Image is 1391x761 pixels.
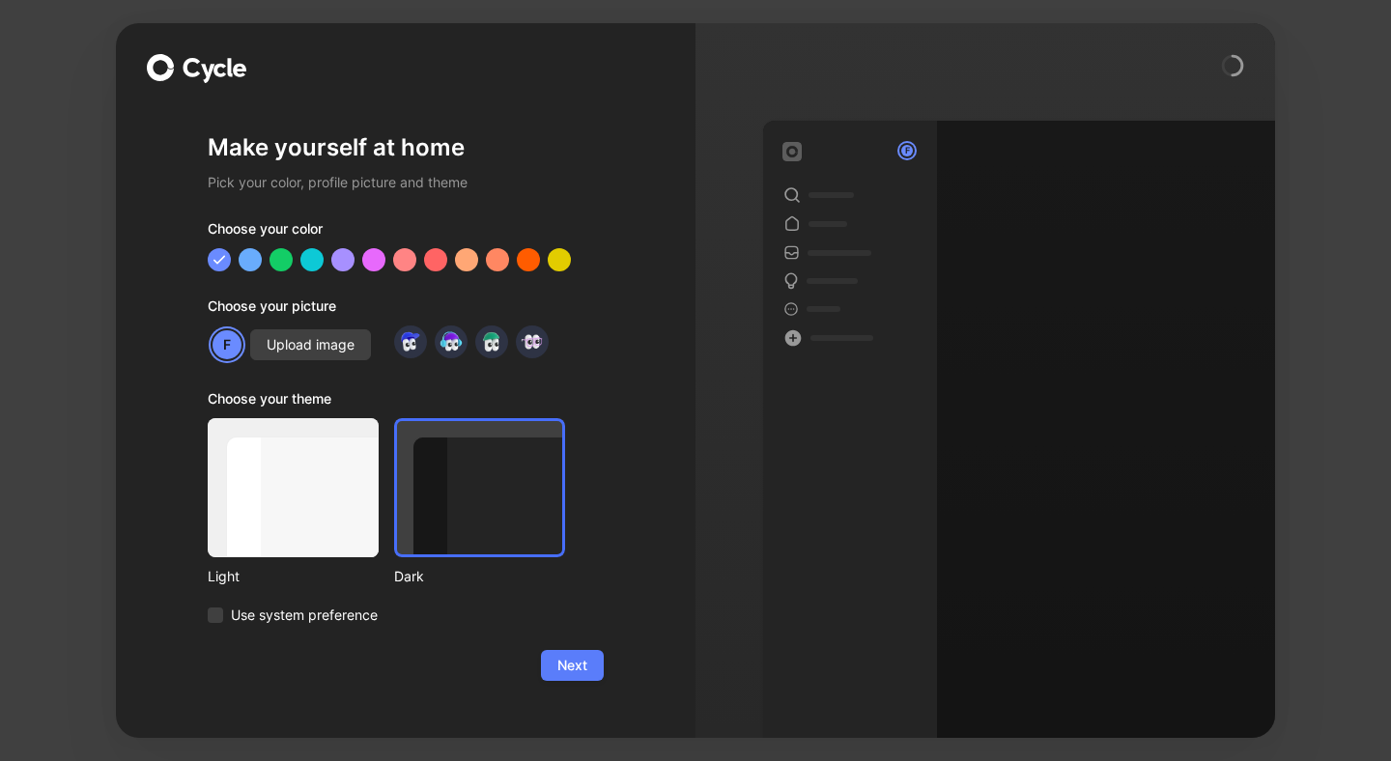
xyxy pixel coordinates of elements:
div: F [899,143,915,158]
button: Upload image [250,329,371,360]
button: Next [541,650,604,681]
img: avatar [397,328,423,354]
h2: Pick your color, profile picture and theme [208,171,604,194]
div: Choose your color [208,217,604,248]
div: Light [208,565,379,588]
div: Choose your picture [208,295,604,325]
img: avatar [478,328,504,354]
img: workspace-default-logo-wX5zAyuM.png [782,142,802,161]
div: F [211,328,243,361]
span: Use system preference [231,604,378,627]
div: Dark [394,565,565,588]
span: Upload image [267,333,355,356]
img: avatar [438,328,464,354]
div: Choose your theme [208,387,565,418]
span: Next [557,654,587,677]
img: avatar [519,328,545,354]
h1: Make yourself at home [208,132,604,163]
